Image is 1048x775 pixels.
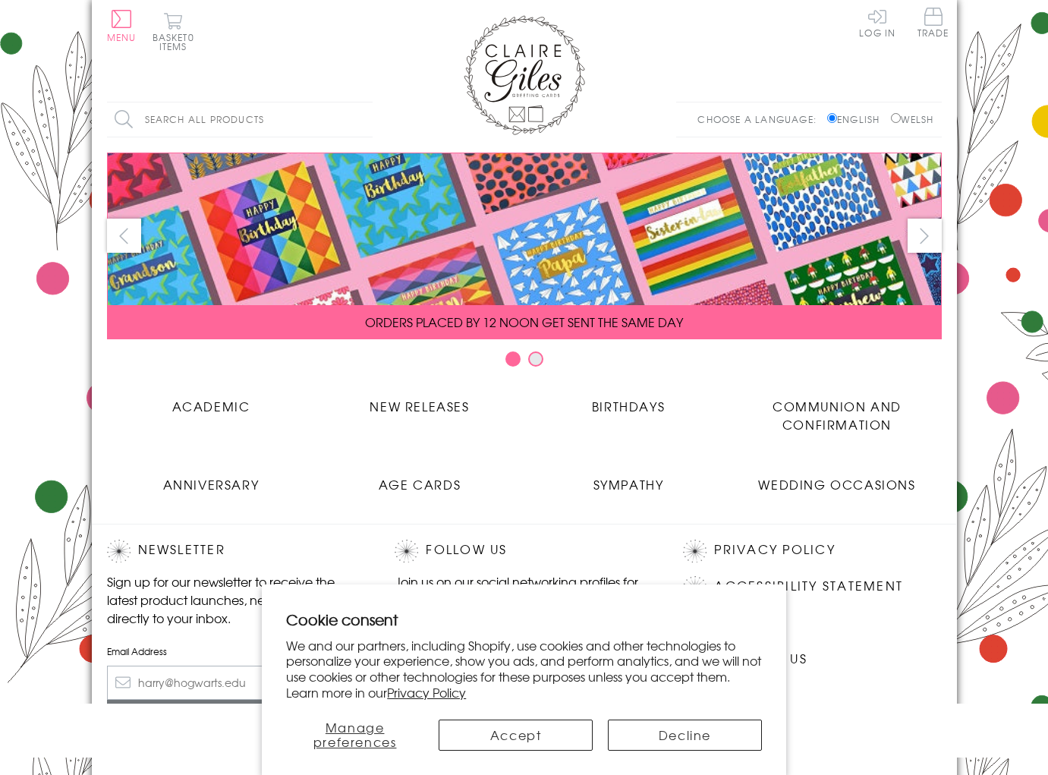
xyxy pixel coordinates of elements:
button: Decline [608,720,762,751]
input: Welsh [891,113,901,123]
button: Manage preferences [286,720,423,751]
a: Privacy Policy [714,540,835,560]
span: Anniversary [163,475,260,493]
button: next [908,219,942,253]
div: Carousel Pagination [107,351,942,374]
a: Sympathy [524,464,733,493]
a: Communion and Confirmation [733,386,942,433]
input: harry@hogwarts.edu [107,666,365,700]
p: Choose a language: [697,112,824,126]
button: Menu [107,10,137,42]
h2: Follow Us [395,540,653,562]
p: Sign up for our newsletter to receive the latest product launches, news and offers directly to yo... [107,572,365,627]
a: New Releases [316,386,524,415]
span: Wedding Occasions [758,475,915,493]
p: Join us on our social networking profiles for up to the minute news and product releases the mome... [395,572,653,627]
span: ORDERS PLACED BY 12 NOON GET SENT THE SAME DAY [365,313,683,331]
h2: Newsletter [107,540,365,562]
a: Age Cards [316,464,524,493]
span: Age Cards [379,475,461,493]
span: 0 items [159,30,194,53]
input: English [827,113,837,123]
label: English [827,112,887,126]
input: Search [357,102,373,137]
label: Welsh [891,112,934,126]
a: Anniversary [107,464,316,493]
a: Birthdays [524,386,733,415]
button: Basket0 items [153,12,194,51]
a: Wedding Occasions [733,464,942,493]
p: We and our partners, including Shopify, use cookies and other technologies to personalize your ex... [286,638,762,701]
button: Carousel Page 2 [528,351,543,367]
a: Privacy Policy [387,683,466,701]
input: Search all products [107,102,373,137]
input: Subscribe [107,700,365,734]
button: prev [107,219,141,253]
a: Academic [107,386,316,415]
img: Claire Giles Greetings Cards [464,15,585,135]
span: Birthdays [592,397,665,415]
a: Trade [917,8,949,40]
span: Academic [172,397,250,415]
span: New Releases [370,397,469,415]
button: Carousel Page 1 (Current Slide) [505,351,521,367]
span: Menu [107,30,137,44]
a: Accessibility Statement [714,576,903,597]
label: Email Address [107,644,365,658]
span: Trade [917,8,949,37]
span: Communion and Confirmation [773,397,902,433]
a: Log In [859,8,895,37]
span: Sympathy [593,475,664,493]
span: Manage preferences [313,718,397,751]
h2: Cookie consent [286,609,762,630]
button: Accept [439,720,593,751]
